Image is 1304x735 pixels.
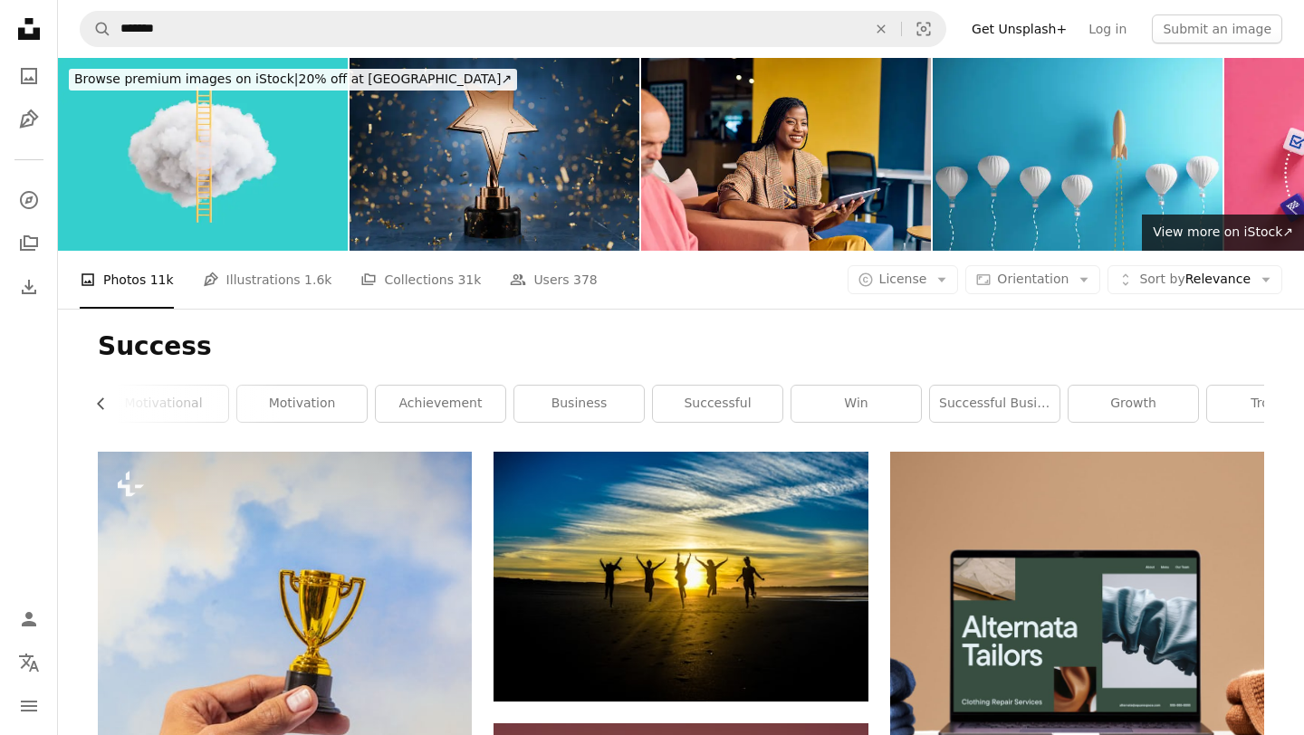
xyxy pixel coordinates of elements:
img: Innovation - Standing Out From The Crowd [933,58,1222,251]
button: Language [11,644,47,681]
a: win [791,386,921,422]
img: people jumping on shore front of golden hour [494,452,868,701]
a: motivational [99,386,228,422]
a: growth [1069,386,1198,422]
a: successful [653,386,782,422]
a: business [514,386,644,422]
a: Photos [11,58,47,94]
button: License [848,265,959,294]
a: Users 378 [510,251,597,309]
a: Download History [11,269,47,305]
span: Relevance [1139,271,1251,289]
img: Ladder to Cloud, Ladder of Success Concept [58,58,348,251]
span: Orientation [997,272,1069,286]
span: 378 [573,270,598,290]
a: a hand holding a gold trophy against a blue sky [98,705,472,721]
a: Collections [11,225,47,262]
a: people jumping on shore front of golden hour [494,568,868,584]
a: achievement [376,386,505,422]
a: Log in [1078,14,1137,43]
button: Menu [11,688,47,724]
button: Clear [861,12,901,46]
span: View more on iStock ↗ [1153,224,1293,239]
h1: Success [98,330,1264,363]
a: Illustrations [11,101,47,138]
span: 31k [457,270,481,290]
button: Search Unsplash [81,12,111,46]
a: View more on iStock↗ [1142,215,1304,251]
form: Find visuals sitewide [80,11,946,47]
span: Sort by [1139,272,1184,286]
a: Log in / Sign up [11,601,47,637]
a: Get Unsplash+ [961,14,1078,43]
span: License [879,272,927,286]
a: Browse premium images on iStock|20% off at [GEOGRAPHIC_DATA]↗ [58,58,528,101]
button: Orientation [965,265,1100,294]
button: scroll list to the left [98,386,118,422]
button: Submit an image [1152,14,1282,43]
a: successful business [930,386,1059,422]
span: 20% off at [GEOGRAPHIC_DATA] ↗ [74,72,512,86]
img: Gold star on a blue background as a reward. Top Performance Award. Winners Cup. Achievements. Vic... [350,58,639,251]
a: Collections 31k [360,251,481,309]
a: Illustrations 1.6k [203,251,332,309]
button: Visual search [902,12,945,46]
button: Sort byRelevance [1107,265,1282,294]
a: motivation [237,386,367,422]
span: Browse premium images on iStock | [74,72,298,86]
img: Smiling African American businesswoman in a plaid blazer holding a tablet in a modern office. Emp... [641,58,931,251]
span: 1.6k [304,270,331,290]
a: Explore [11,182,47,218]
